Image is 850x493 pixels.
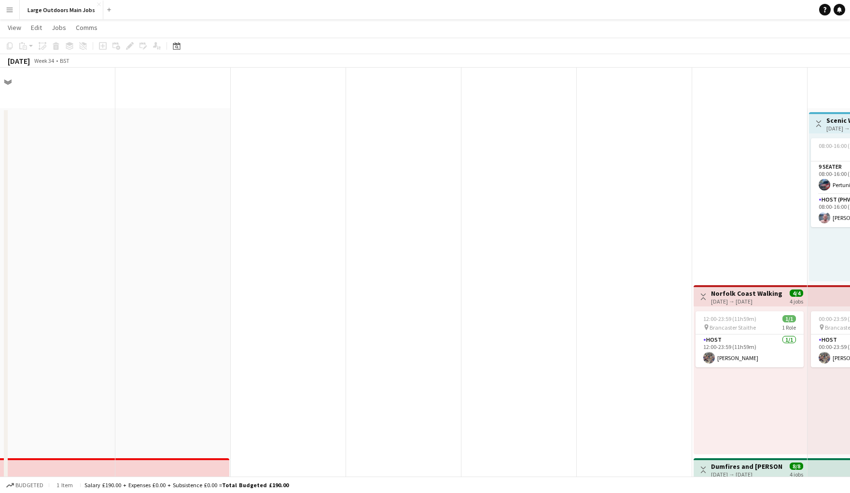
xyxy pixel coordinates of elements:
[711,298,783,305] div: [DATE] → [DATE]
[20,0,103,19] button: Large Outdoors Main Jobs
[790,470,803,478] div: 4 jobs
[703,315,756,322] span: 12:00-23:59 (11h59m)
[31,23,42,32] span: Edit
[790,290,803,297] span: 4/4
[5,480,45,491] button: Budgeted
[710,324,756,331] span: Brancaster Staithe
[790,297,803,305] div: 4 jobs
[222,481,289,489] span: Total Budgeted £190.00
[790,463,803,470] span: 8/8
[27,21,46,34] a: Edit
[8,56,30,66] div: [DATE]
[711,289,783,298] h3: Norfolk Coast Walking Weekend (3 nights)
[782,315,796,322] span: 1/1
[76,23,98,32] span: Comms
[72,21,101,34] a: Comms
[32,57,56,64] span: Week 34
[84,481,289,489] div: Salary £190.00 + Expenses £0.00 + Subsistence £0.00 =
[60,57,70,64] div: BST
[696,311,804,367] app-job-card: 12:00-23:59 (11h59m)1/1 Brancaster Staithe1 RoleHost1/112:00-23:59 (11h59m)[PERSON_NAME]
[48,21,70,34] a: Jobs
[8,23,21,32] span: View
[53,481,76,489] span: 1 item
[711,462,783,471] h3: Dumfires and [PERSON_NAME] Scenic
[52,23,66,32] span: Jobs
[4,21,25,34] a: View
[15,482,43,489] span: Budgeted
[696,334,804,367] app-card-role: Host1/112:00-23:59 (11h59m)[PERSON_NAME]
[711,471,783,478] div: [DATE] → [DATE]
[782,324,796,331] span: 1 Role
